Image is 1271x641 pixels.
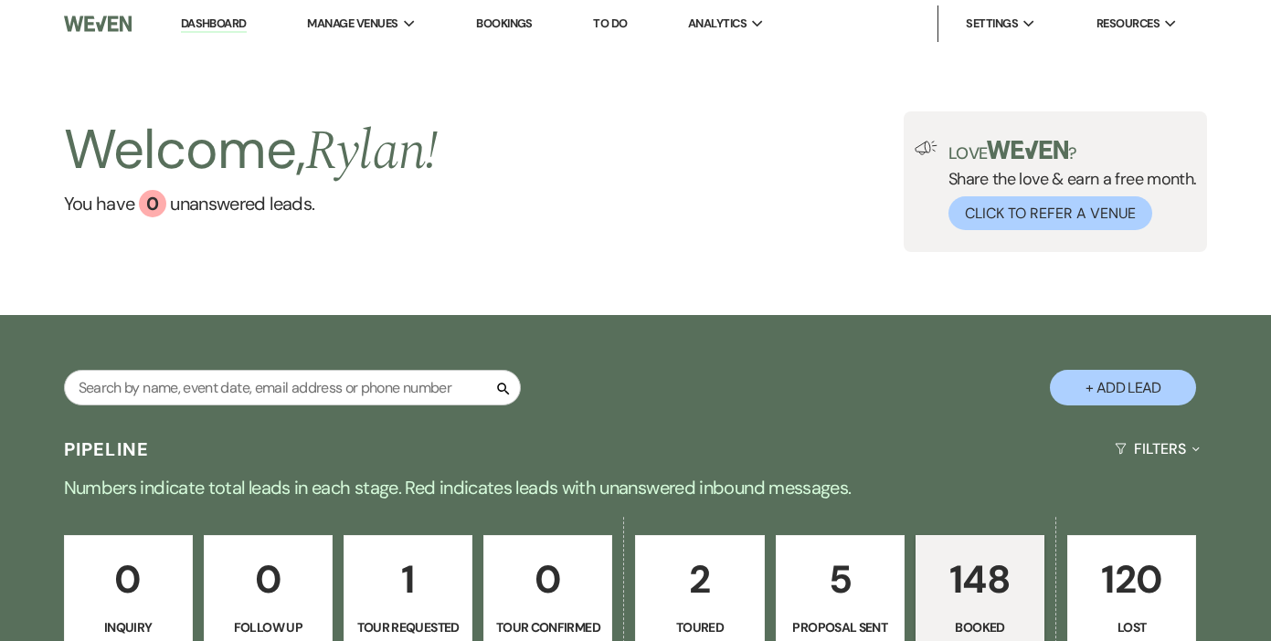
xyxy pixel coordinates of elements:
[76,617,181,637] p: Inquiry
[948,141,1197,162] p: Love ?
[76,549,181,610] p: 0
[987,141,1068,159] img: weven-logo-green.svg
[1079,617,1184,637] p: Lost
[216,617,321,637] p: Follow Up
[64,370,521,405] input: Search by name, event date, email address or phone number
[788,617,893,637] p: Proposal Sent
[948,196,1152,230] button: Click to Refer a Venue
[593,16,627,31] a: To Do
[1107,425,1207,473] button: Filters
[495,617,600,637] p: Tour Confirmed
[305,110,438,194] span: Rylan !
[216,549,321,610] p: 0
[64,5,132,43] img: Weven Logo
[937,141,1197,230] div: Share the love & earn a free month.
[181,16,247,33] a: Dashboard
[476,16,533,31] a: Bookings
[355,617,461,637] p: Tour Requested
[307,15,397,33] span: Manage Venues
[927,617,1033,637] p: Booked
[139,190,166,217] div: 0
[647,617,752,637] p: Toured
[64,111,439,190] h2: Welcome,
[647,549,752,610] p: 2
[495,549,600,610] p: 0
[688,15,747,33] span: Analytics
[788,549,893,610] p: 5
[1096,15,1160,33] span: Resources
[355,549,461,610] p: 1
[64,436,150,462] h3: Pipeline
[1079,549,1184,610] p: 120
[915,141,937,155] img: loud-speaker-illustration.svg
[1050,370,1196,405] button: + Add Lead
[64,190,439,217] a: You have 0 unanswered leads.
[966,15,1018,33] span: Settings
[927,549,1033,610] p: 148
